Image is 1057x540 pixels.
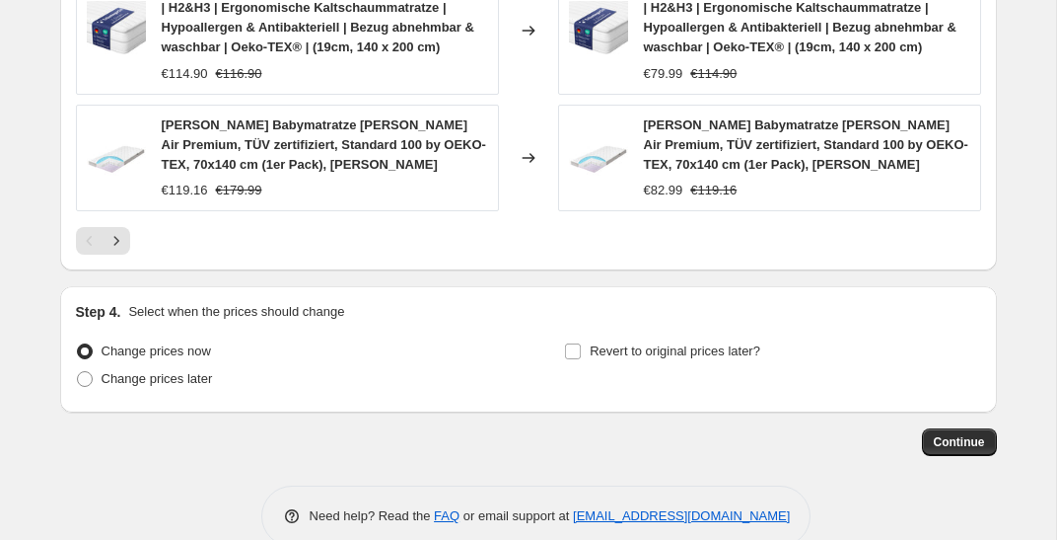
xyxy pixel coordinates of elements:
nav: Pagination [76,227,130,255]
a: FAQ [434,508,459,523]
span: Change prices now [102,344,211,358]
div: €119.16 [162,181,208,200]
strike: €116.90 [216,64,262,84]
span: Need help? Read the [310,508,435,523]
strike: €119.16 [690,181,737,200]
span: [PERSON_NAME] Babymatratze [PERSON_NAME] Air Premium, TÜV zertifiziert, Standard 100 by OEKO-TEX,... [644,117,968,172]
div: €82.99 [644,181,683,200]
span: Revert to original prices later? [590,344,760,358]
span: [PERSON_NAME] Babymatratze [PERSON_NAME] Air Premium, TÜV zertifiziert, Standard 100 by OEKO-TEX,... [162,117,486,172]
a: [EMAIL_ADDRESS][DOMAIN_NAME] [573,508,790,523]
div: €79.99 [644,64,683,84]
strike: €114.90 [690,64,737,84]
img: 71ecOoU9YvL_80x.jpg [87,128,146,188]
span: Change prices later [102,371,213,386]
img: 71igouUkHrL_80x.jpg [87,1,146,60]
button: Continue [922,428,997,456]
img: 71ecOoU9YvL_80x.jpg [569,128,628,188]
strike: €179.99 [216,181,262,200]
h2: Step 4. [76,302,121,322]
button: Next [103,227,130,255]
img: 71igouUkHrL_80x.jpg [569,1,628,60]
div: €114.90 [162,64,208,84]
span: or email support at [459,508,573,523]
p: Select when the prices should change [128,302,344,322]
span: Continue [934,434,985,450]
